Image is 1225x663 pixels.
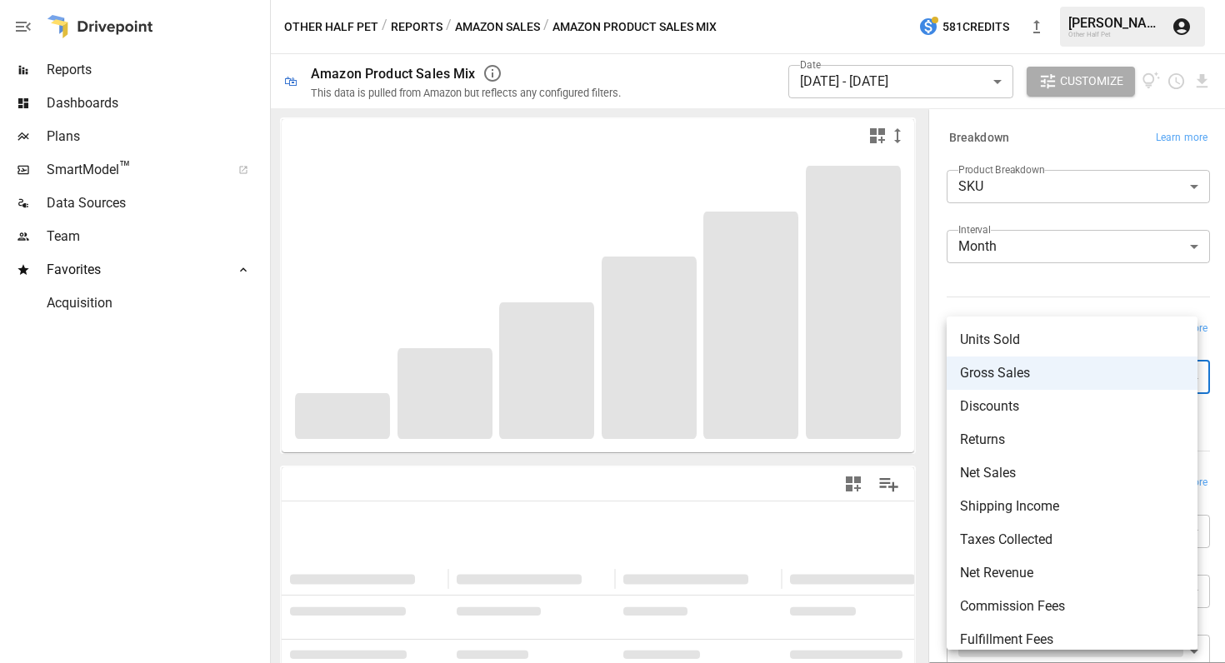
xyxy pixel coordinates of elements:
span: Returns [960,430,1184,450]
span: Gross Sales [960,363,1184,383]
span: Commission Fees [960,596,1184,616]
span: Shipping Income [960,496,1184,516]
span: Units Sold [960,330,1184,350]
span: Fulfillment Fees [960,630,1184,650]
span: Net Sales [960,463,1184,483]
span: Discounts [960,396,1184,416]
span: Taxes Collected [960,530,1184,550]
span: Net Revenue [960,563,1184,583]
